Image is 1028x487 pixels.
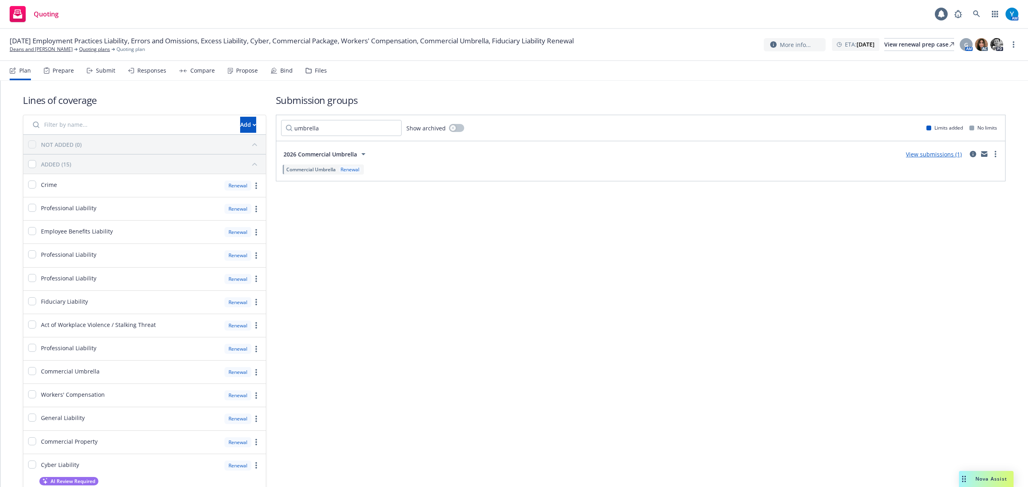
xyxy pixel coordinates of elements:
[41,181,57,189] span: Crime
[10,36,574,46] span: [DATE] Employment Practices Liability, Errors and Omissions, Excess Liability, Cyber, Commercial ...
[251,181,261,191] a: more
[990,38,1003,51] img: photo
[251,274,261,284] a: more
[906,150,962,158] a: View submissions (1)
[845,40,875,49] span: ETA :
[28,117,235,133] input: Filter by name...
[251,227,261,237] a: more
[224,437,251,447] div: Renewal
[41,414,85,422] span: General Liability
[41,321,156,329] span: Act of Workplace Violence / Stalking Threat
[41,437,98,446] span: Commercial Property
[975,38,988,51] img: photo
[34,11,59,17] span: Quoting
[224,390,251,400] div: Renewal
[224,181,251,191] div: Renewal
[406,124,446,132] span: Show archived
[224,321,251,331] div: Renewal
[10,46,73,53] a: Deans and [PERSON_NAME]
[23,93,266,107] h1: Lines of coverage
[224,367,251,377] div: Renewal
[975,475,1007,482] span: Nova Assist
[224,227,251,237] div: Renewal
[959,471,969,487] div: Drag to move
[190,67,215,74] div: Compare
[969,124,997,131] div: No limits
[884,38,954,51] a: View renewal prep case
[926,124,963,131] div: Limits added
[251,391,261,400] a: more
[6,3,62,25] a: Quoting
[1006,8,1018,20] img: photo
[41,250,96,259] span: Professional Liability
[39,477,98,485] button: AI Review Required
[224,414,251,424] div: Renewal
[987,6,1003,22] a: Switch app
[41,344,96,352] span: Professional Liability
[780,41,811,49] span: More info...
[991,149,1000,159] a: more
[764,38,826,51] button: More info...
[251,344,261,354] a: more
[41,367,100,375] span: Commercial Umbrella
[251,321,261,330] a: more
[251,414,261,424] a: more
[41,138,261,151] button: NOT ADDED (0)
[251,367,261,377] a: more
[281,120,402,136] input: Filter by name...
[236,67,258,74] div: Propose
[968,149,978,159] a: circleInformation
[224,250,251,260] div: Renewal
[950,6,966,22] a: Report a Bug
[251,204,261,214] a: more
[41,204,96,212] span: Professional Liability
[224,297,251,307] div: Renewal
[41,297,88,306] span: Fiduciary Liability
[79,46,110,53] a: Quoting plans
[286,166,336,173] span: Commercial Umbrella
[240,117,256,133] button: Add
[116,46,145,53] span: Quoting plan
[41,274,96,282] span: Professional Liability
[964,41,968,49] span: G
[959,471,1014,487] button: Nova Assist
[884,39,954,51] div: View renewal prep case
[224,461,251,471] div: Renewal
[224,274,251,284] div: Renewal
[284,150,357,158] span: 2026 Commercial Umbrella
[251,251,261,260] a: more
[41,461,79,469] span: Cyber Liability
[281,146,371,162] button: 2026 Commercial Umbrella
[857,41,875,48] strong: [DATE]
[1009,40,1018,49] a: more
[251,461,261,470] a: more
[339,166,361,173] div: Renewal
[41,390,105,399] span: Workers' Compensation
[41,160,71,168] div: ADDED (15)
[41,140,82,149] div: NOT ADDED (0)
[276,93,1006,107] h1: Submission groups
[41,227,113,235] span: Employee Benefits Liability
[96,67,115,74] div: Submit
[315,67,327,74] div: Files
[979,149,989,159] a: mail
[137,67,166,74] div: Responses
[53,67,74,74] div: Prepare
[224,344,251,354] div: Renewal
[224,204,251,214] div: Renewal
[41,158,261,170] button: ADDED (15)
[19,67,31,74] div: Plan
[969,6,985,22] a: Search
[280,67,293,74] div: Bind
[251,437,261,447] a: more
[51,478,95,485] span: AI Review Required
[251,297,261,307] a: more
